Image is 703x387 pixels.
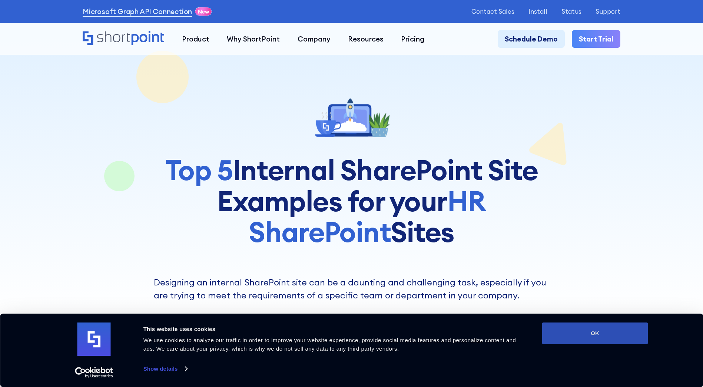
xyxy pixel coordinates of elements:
[83,6,192,17] a: Microsoft Graph API Connection
[401,34,424,44] div: Pricing
[173,30,218,47] a: Product
[298,34,331,44] div: Company
[249,183,485,249] span: HR SharePoint
[143,363,187,374] a: Show details
[218,30,289,47] a: Why ShortPoint
[289,30,339,47] a: Company
[392,30,433,47] a: Pricing
[348,34,384,44] div: Resources
[570,301,703,387] iframe: Chat Widget
[143,325,525,334] div: This website uses cookies
[339,30,392,47] a: Resources
[154,276,549,381] p: Designing an internal SharePoint site can be a daunting and challenging task, especially if you a...
[62,367,126,378] a: Usercentrics Cookiebot - opens in a new window
[154,155,549,247] h1: Internal SharePoint Site Examples for your Sites
[528,8,547,15] a: Install
[227,34,280,44] div: Why ShortPoint
[542,322,648,344] button: OK
[182,34,209,44] div: Product
[596,8,620,15] a: Support
[561,8,581,15] a: Status
[165,152,233,188] span: Top 5
[77,322,111,356] img: logo
[143,337,516,352] span: We use cookies to analyze our traffic in order to improve your website experience, provide social...
[572,30,620,47] a: Start Trial
[83,31,165,46] a: Home
[498,30,565,47] a: Schedule Demo
[471,8,514,15] a: Contact Sales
